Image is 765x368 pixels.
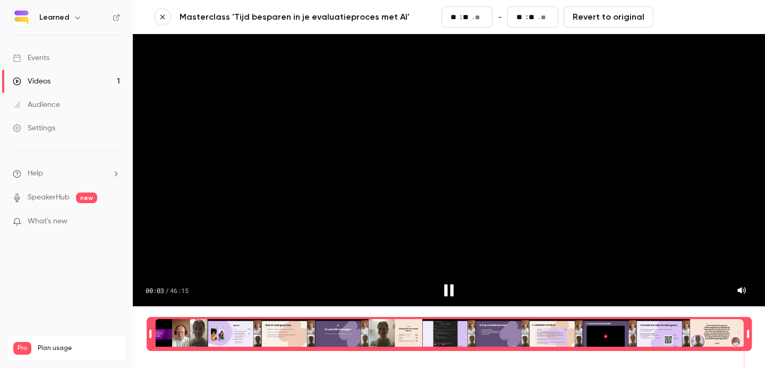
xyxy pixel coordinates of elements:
[498,11,502,23] span: -
[475,12,483,23] input: milliseconds
[744,318,752,350] div: Time range seconds end time
[28,168,43,179] span: Help
[133,34,765,306] section: Video player
[13,99,60,110] div: Audience
[28,192,70,203] a: SpeakerHub
[526,12,528,23] span: :
[180,11,433,23] a: Masterclass 'Tijd besparen in je evaluatieproces met AI'
[529,11,537,23] input: seconds
[13,168,120,179] li: help-dropdown-opener
[731,280,752,301] button: Mute
[13,9,30,26] img: Learned
[516,11,525,23] input: minutes
[460,12,462,23] span: :
[564,6,653,28] button: Revert to original
[472,12,474,23] span: .
[146,286,189,295] div: 00:03
[76,193,97,203] span: new
[13,76,50,87] div: Videos
[13,123,55,133] div: Settings
[146,286,164,295] span: 00:03
[659,6,744,28] button: Save and exit
[38,344,120,353] span: Plan usage
[107,217,120,227] iframe: Noticeable Trigger
[154,319,744,349] div: Time range selector
[450,11,459,23] input: minutes
[28,216,67,227] span: What's new
[541,12,549,23] input: milliseconds
[507,6,558,28] fieldset: 46:18.85
[463,11,471,23] input: seconds
[170,286,189,295] span: 46:15
[39,12,69,23] h6: Learned
[441,6,492,28] fieldset: 00:03.00
[13,53,49,63] div: Events
[165,286,169,295] span: /
[436,278,462,303] button: Pause
[538,12,540,23] span: .
[147,318,154,350] div: Time range seconds start time
[13,342,31,355] span: Pro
